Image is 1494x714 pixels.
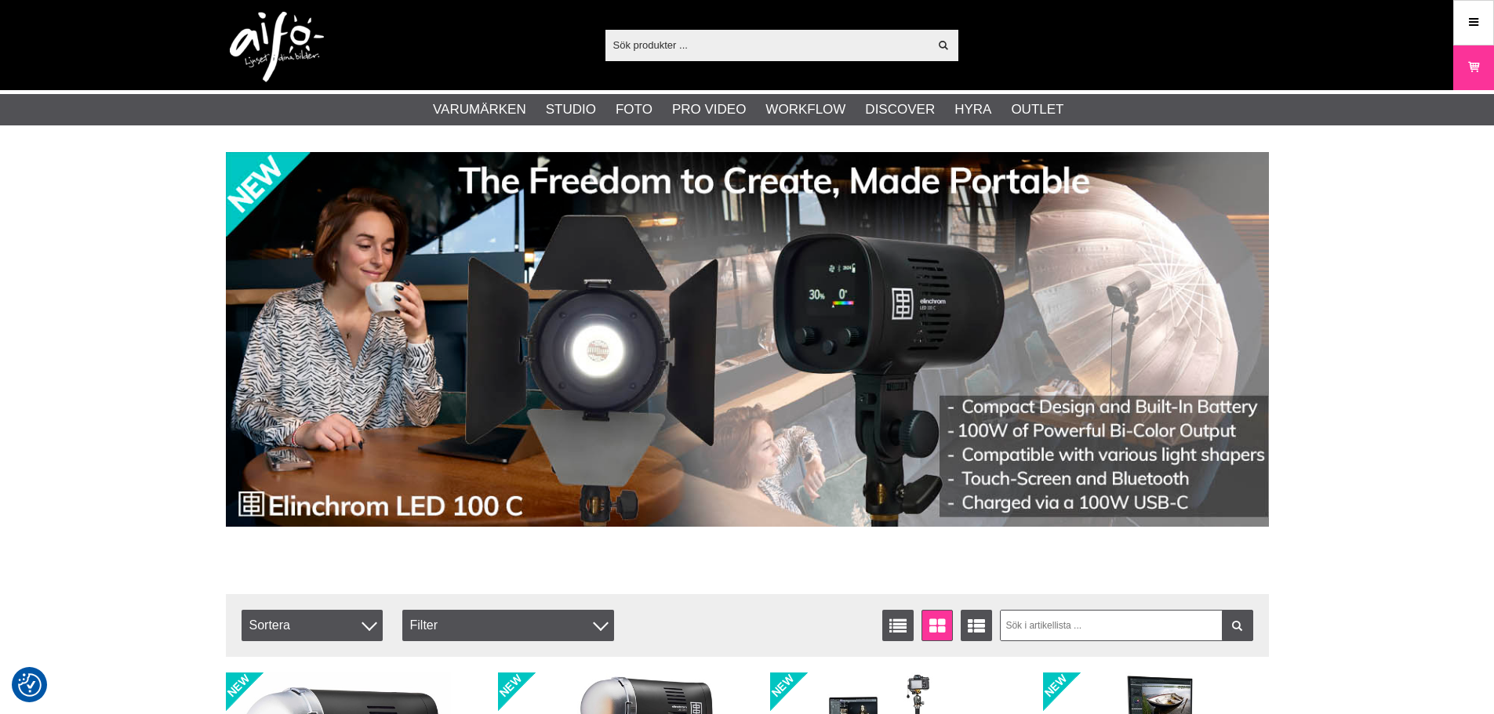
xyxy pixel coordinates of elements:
[242,610,383,641] span: Sortera
[433,100,526,120] a: Varumärken
[605,33,929,56] input: Sök produkter ...
[882,610,914,641] a: Listvisning
[616,100,652,120] a: Foto
[765,100,845,120] a: Workflow
[921,610,953,641] a: Fönstervisning
[402,610,614,641] div: Filter
[230,12,324,82] img: logo.png
[672,100,746,120] a: Pro Video
[18,671,42,699] button: Samtyckesinställningar
[1222,610,1253,641] a: Filtrera
[1000,610,1253,641] input: Sök i artikellista ...
[1011,100,1063,120] a: Outlet
[961,610,992,641] a: Utökad listvisning
[546,100,596,120] a: Studio
[226,152,1269,527] img: Annons:002 banner-elin-led100c11390x.jpg
[18,673,42,697] img: Revisit consent button
[865,100,935,120] a: Discover
[954,100,991,120] a: Hyra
